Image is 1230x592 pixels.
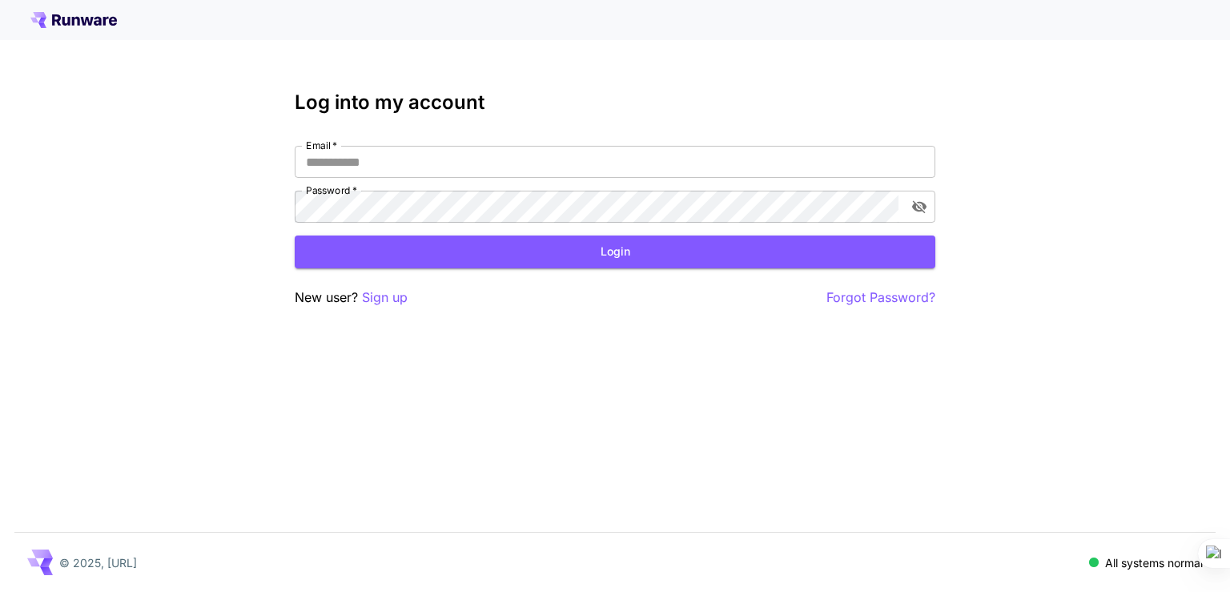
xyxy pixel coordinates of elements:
p: New user? [295,288,408,308]
label: Password [306,183,357,197]
label: Email [306,139,337,152]
button: Login [295,236,935,268]
p: © 2025, [URL] [59,554,137,571]
button: Forgot Password? [826,288,935,308]
button: Sign up [362,288,408,308]
h3: Log into my account [295,91,935,114]
button: toggle password visibility [905,192,934,221]
p: All systems normal [1105,554,1203,571]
